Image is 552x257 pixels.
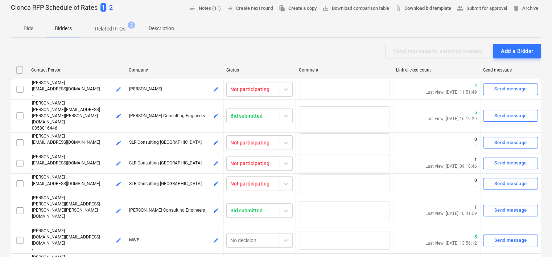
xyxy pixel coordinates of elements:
button: Create next round [224,3,276,14]
span: [EMAIL_ADDRESS][DOMAIN_NAME] [32,140,100,145]
div: Send message [494,112,527,120]
span: delete [513,5,519,12]
button: Send message [483,234,538,246]
span: [PERSON_NAME][EMAIL_ADDRESS][PERSON_NAME][PERSON_NAME][DOMAIN_NAME] [32,107,100,125]
button: Send message [483,158,538,169]
span: edit [213,208,219,213]
button: Submit for approval [454,3,510,14]
span: edit [213,237,219,243]
span: edit [116,237,121,243]
p: Last view: [DATE] 16:19:29 [425,116,477,122]
span: edit [213,113,219,119]
p: [PERSON_NAME] Consulting Engineers [129,207,220,213]
p: Bids [20,25,37,32]
span: edit [213,86,219,92]
span: save_alt [322,5,329,12]
span: notes [189,5,196,12]
button: Send message [483,205,538,216]
button: Create a copy [276,3,320,14]
div: Send message [494,206,527,215]
div: Send message [494,236,527,245]
span: Submit for approval [457,4,507,13]
p: - [32,246,123,253]
p: - [32,187,123,193]
p: - [32,92,123,98]
div: Link clicked count [396,68,477,73]
p: Related RFQs [95,25,125,33]
p: - [32,166,123,172]
a: Download comparison table [320,3,392,14]
span: attach_file [395,5,401,12]
span: [PERSON_NAME][EMAIL_ADDRESS][PERSON_NAME][PERSON_NAME][DOMAIN_NAME] [32,201,100,219]
div: Send message [494,85,527,93]
button: 1 [100,3,106,12]
span: edit [116,113,121,119]
span: [DOMAIN_NAME][EMAIL_ADDRESS][DOMAIN_NAME] [32,234,100,246]
p: - [474,143,477,149]
div: Comment [298,68,390,73]
span: file_copy [279,5,285,12]
p: [PERSON_NAME] Consulting Engineers [129,113,220,119]
div: Contact Person [31,68,123,73]
span: edit [116,208,121,213]
p: Last view: [DATE] 09:18:46 [425,163,477,170]
button: Send message [483,110,538,122]
p: [PERSON_NAME] [129,86,220,92]
p: Last view: [DATE] 10:41:59 [425,211,477,217]
p: 2 [109,3,113,12]
p: SLR Consulting [GEOGRAPHIC_DATA] [129,181,220,187]
button: Send message [483,137,538,148]
span: edit [213,160,219,166]
p: Bidders [54,25,72,32]
span: edit [213,181,219,187]
span: edit [116,181,121,187]
p: 5 [425,234,477,240]
span: Create a copy [279,4,317,13]
button: Send message [483,83,538,95]
p: [PERSON_NAME] [32,100,123,106]
p: Clonca RFP Schedule of Rates [11,3,98,12]
span: people_alt [457,5,464,12]
iframe: Chat Widget [516,222,552,257]
p: Last view: [DATE] 11:51:49 [425,89,477,95]
span: [EMAIL_ADDRESS][DOMAIN_NAME] [32,86,100,91]
span: edit [116,86,121,92]
p: [PERSON_NAME] [32,174,123,180]
span: arrow_forward [227,5,233,12]
p: Last view: [DATE] 13:56:12 [425,240,477,246]
button: Send message [483,178,538,189]
div: Send message [494,139,527,147]
div: Company [129,68,221,73]
a: Download bid template [392,3,454,14]
p: [PERSON_NAME] [32,195,123,201]
p: 1 [425,157,477,163]
p: - [32,220,123,226]
span: 2 [128,21,135,29]
p: [PERSON_NAME] [32,228,123,234]
p: SLR Consulting [GEOGRAPHIC_DATA] [129,160,220,166]
button: Archive [510,3,541,14]
p: 0858016446 [32,125,123,131]
span: Download comparison table [322,4,389,13]
button: Add a Bidder [493,44,541,58]
span: Download bid template [395,4,451,13]
p: [PERSON_NAME] [32,154,123,160]
p: Description [149,25,174,32]
p: 4 [425,83,477,89]
p: 5 [425,110,477,116]
span: [EMAIL_ADDRESS][DOMAIN_NAME] [32,181,100,186]
p: - [32,146,123,152]
p: [PERSON_NAME] [32,80,123,86]
div: Add a Bidder [501,46,533,56]
p: - [474,184,477,190]
span: [EMAIL_ADDRESS][DOMAIN_NAME] [32,160,100,166]
p: [PERSON_NAME] [32,133,123,139]
p: 1 [425,204,477,211]
p: MWP [129,237,220,243]
div: Send message [494,159,527,167]
span: edit [213,140,219,146]
p: 0 [474,178,477,184]
span: edit [116,140,121,146]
